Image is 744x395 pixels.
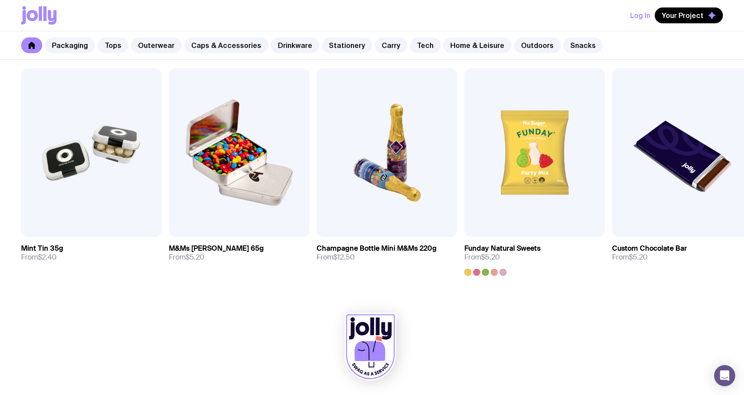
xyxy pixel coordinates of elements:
[38,252,57,262] span: $2.40
[131,37,182,53] a: Outerwear
[563,37,603,53] a: Snacks
[612,253,648,262] span: From
[169,237,310,269] a: M&Ms [PERSON_NAME] 65gFrom$5.20
[317,253,355,262] span: From
[443,37,511,53] a: Home & Leisure
[662,11,704,20] span: Your Project
[655,7,723,23] button: Your Project
[714,365,735,386] div: Open Intercom Messenger
[317,237,457,269] a: Champagne Bottle Mini M&Ms 220gFrom$12.50
[21,253,57,262] span: From
[375,37,407,53] a: Carry
[169,244,264,253] h3: M&Ms [PERSON_NAME] 65g
[464,253,500,262] span: From
[322,37,372,53] a: Stationery
[333,252,355,262] span: $12.50
[514,37,561,53] a: Outdoors
[630,7,650,23] button: Log In
[612,244,687,253] h3: Custom Chocolate Bar
[21,237,162,269] a: Mint Tin 35gFrom$2.40
[45,37,95,53] a: Packaging
[184,37,268,53] a: Caps & Accessories
[464,237,605,276] a: Funday Natural SweetsFrom$5.20
[410,37,441,53] a: Tech
[169,253,204,262] span: From
[271,37,319,53] a: Drinkware
[464,244,540,253] h3: Funday Natural Sweets
[98,37,128,53] a: Tops
[186,252,204,262] span: $5.20
[629,252,648,262] span: $5.20
[481,252,500,262] span: $5.20
[21,244,63,253] h3: Mint Tin 35g
[317,244,437,253] h3: Champagne Bottle Mini M&Ms 220g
